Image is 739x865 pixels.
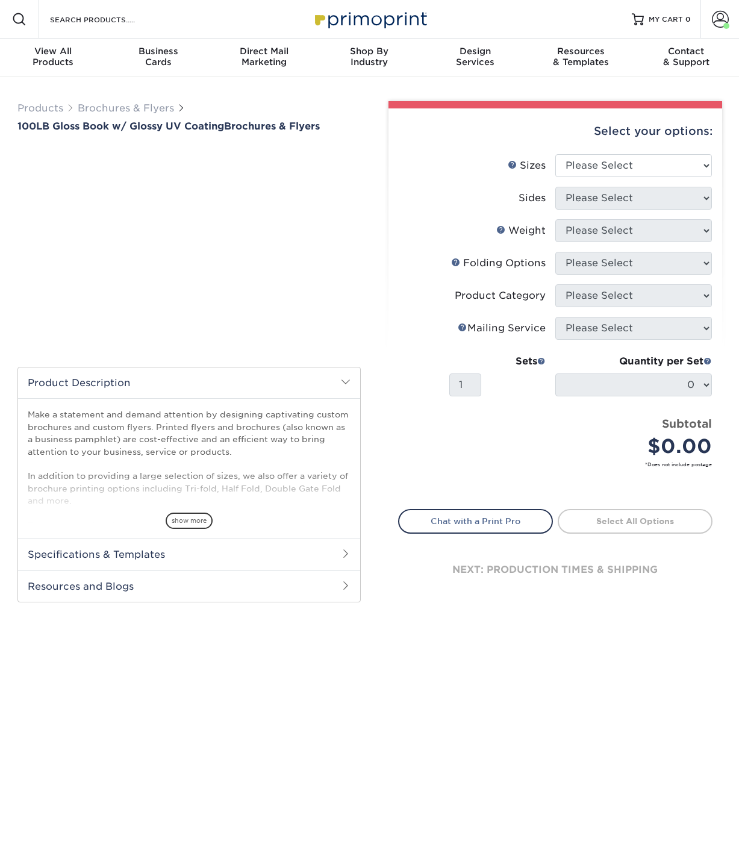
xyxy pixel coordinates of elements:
[528,39,633,77] a: Resources& Templates
[528,46,633,67] div: & Templates
[317,46,422,67] div: Industry
[17,120,361,132] a: 100LB Gloss Book w/ Glossy UV CoatingBrochures & Flyers
[449,354,546,369] div: Sets
[422,46,528,57] span: Design
[105,46,211,67] div: Cards
[634,46,739,57] span: Contact
[211,46,317,67] div: Marketing
[398,534,712,606] div: next: production times & shipping
[564,432,712,461] div: $0.00
[458,321,546,336] div: Mailing Service
[28,408,351,531] p: Make a statement and demand attention by designing captivating custom brochures and custom flyers...
[18,570,360,602] h2: Resources and Blogs
[451,256,546,270] div: Folding Options
[634,39,739,77] a: Contact& Support
[78,102,174,114] a: Brochures & Flyers
[18,539,360,570] h2: Specifications & Templates
[634,46,739,67] div: & Support
[408,461,712,468] small: *Does not include postage
[18,367,360,398] h2: Product Description
[422,39,528,77] a: DesignServices
[105,39,211,77] a: BusinessCards
[17,102,63,114] a: Products
[317,46,422,57] span: Shop By
[422,46,528,67] div: Services
[105,46,211,57] span: Business
[555,354,712,369] div: Quantity per Set
[649,14,683,25] span: MY CART
[317,39,422,77] a: Shop ByIndustry
[398,108,712,154] div: Select your options:
[17,120,224,132] span: 100LB Gloss Book w/ Glossy UV Coating
[455,289,546,303] div: Product Category
[398,509,553,533] a: Chat with a Print Pro
[49,12,166,27] input: SEARCH PRODUCTS.....
[166,513,213,529] span: show more
[211,46,317,57] span: Direct Mail
[528,46,633,57] span: Resources
[211,39,317,77] a: Direct MailMarketing
[519,191,546,205] div: Sides
[17,120,361,132] h1: Brochures & Flyers
[508,158,546,173] div: Sizes
[496,223,546,238] div: Weight
[685,15,691,23] span: 0
[662,417,712,430] strong: Subtotal
[558,509,712,533] a: Select All Options
[310,6,430,32] img: Primoprint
